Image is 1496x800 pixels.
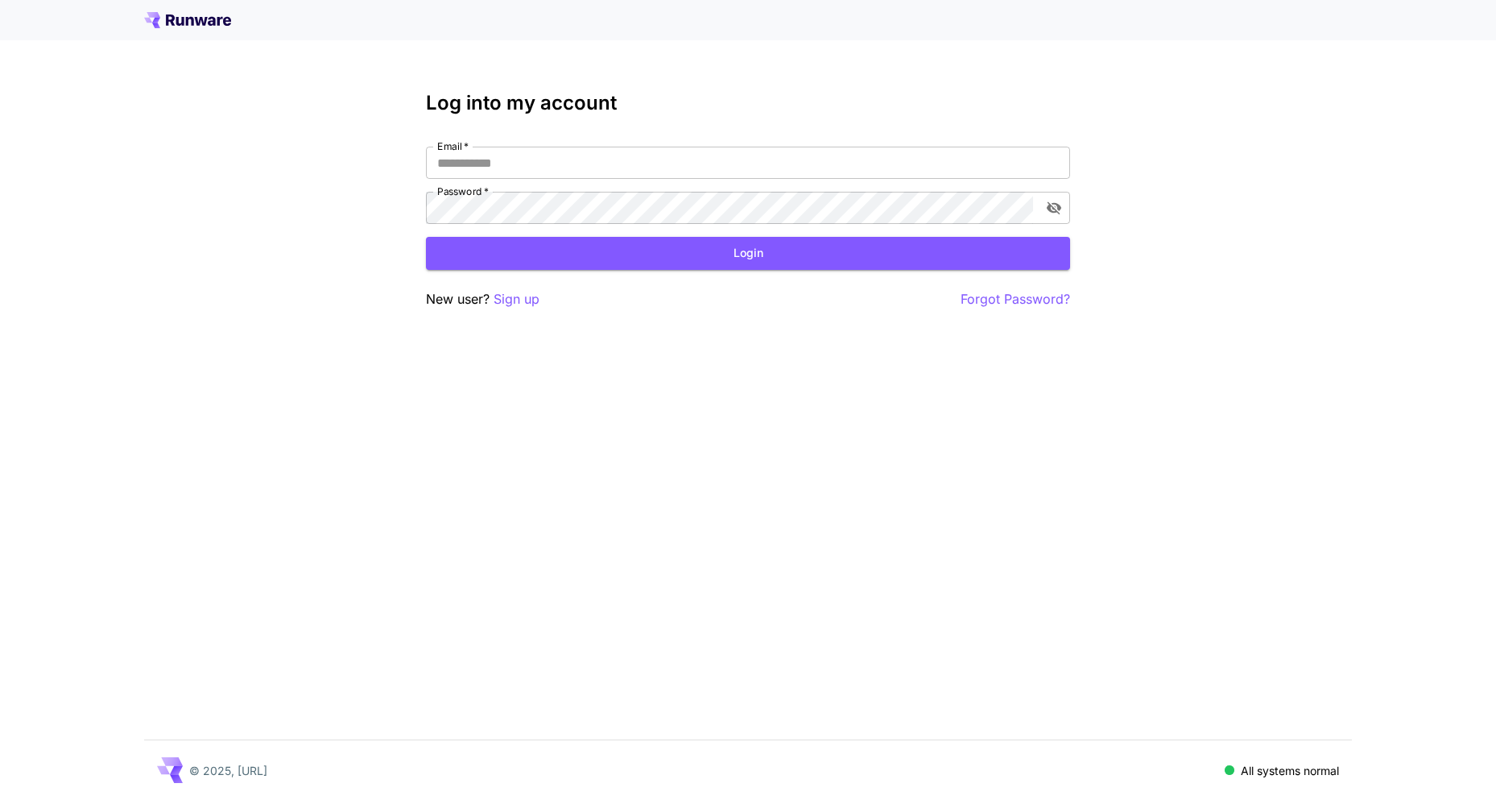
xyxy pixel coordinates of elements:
[437,139,469,153] label: Email
[426,237,1070,270] button: Login
[1039,193,1068,222] button: toggle password visibility
[494,289,539,309] button: Sign up
[1241,762,1339,779] p: All systems normal
[961,289,1070,309] button: Forgot Password?
[426,289,539,309] p: New user?
[426,92,1070,114] h3: Log into my account
[189,762,267,779] p: © 2025, [URL]
[437,184,489,198] label: Password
